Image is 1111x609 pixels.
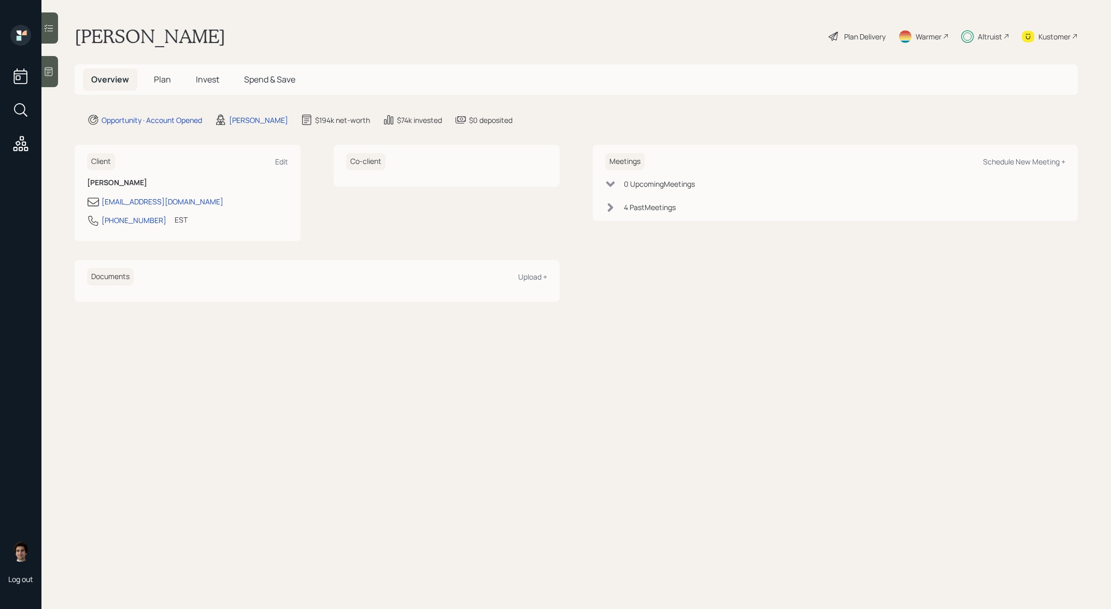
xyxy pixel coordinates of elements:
[244,74,295,85] span: Spend & Save
[10,541,31,562] img: harrison-schaefer-headshot-2.png
[154,74,171,85] span: Plan
[469,115,512,126] div: $0 deposited
[175,214,188,225] div: EST
[8,574,33,584] div: Log out
[102,115,202,126] div: Opportunity · Account Opened
[229,115,288,126] div: [PERSON_NAME]
[624,178,695,189] div: 0 Upcoming Meeting s
[1038,31,1071,42] div: Kustomer
[87,153,115,170] h6: Client
[102,196,223,207] div: [EMAIL_ADDRESS][DOMAIN_NAME]
[102,215,166,226] div: [PHONE_NUMBER]
[916,31,942,42] div: Warmer
[196,74,219,85] span: Invest
[346,153,386,170] h6: Co-client
[87,178,288,187] h6: [PERSON_NAME]
[87,268,134,285] h6: Documents
[844,31,886,42] div: Plan Delivery
[624,202,676,213] div: 4 Past Meeting s
[605,153,645,170] h6: Meetings
[518,272,547,282] div: Upload +
[397,115,442,126] div: $74k invested
[315,115,370,126] div: $194k net-worth
[275,157,288,167] div: Edit
[91,74,129,85] span: Overview
[75,25,225,48] h1: [PERSON_NAME]
[978,31,1002,42] div: Altruist
[983,157,1065,167] div: Schedule New Meeting +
